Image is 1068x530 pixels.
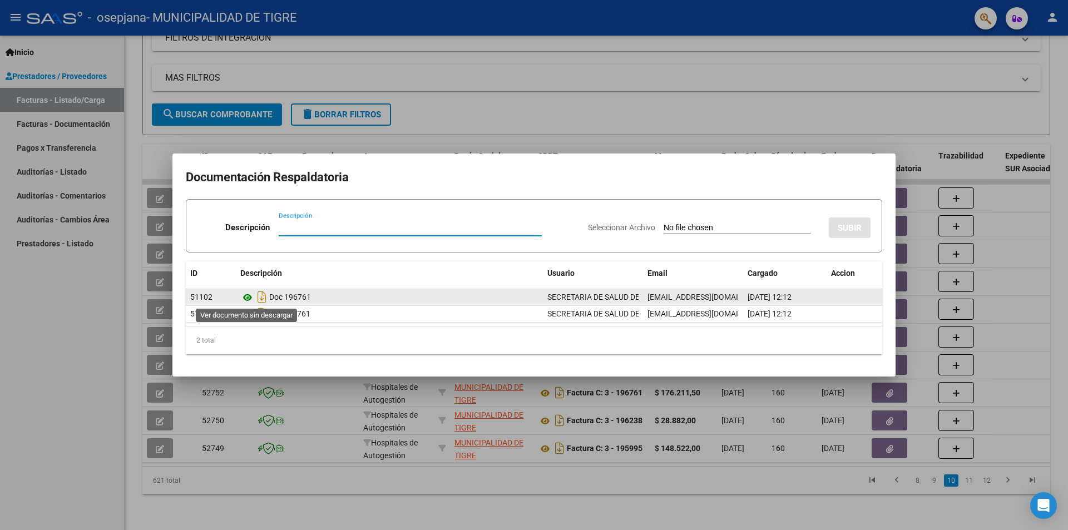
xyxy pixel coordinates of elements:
[647,293,771,301] span: [EMAIL_ADDRESS][DOMAIN_NAME]
[240,305,538,323] div: Fac 196761
[225,221,270,234] p: Descripción
[588,223,655,232] span: Seleccionar Archivo
[743,261,827,285] datatable-header-cell: Cargado
[190,309,212,318] span: 51101
[547,293,802,301] span: SECRETARIA DE SALUD DE LA MUNICIPALIDAD DE [GEOGRAPHIC_DATA] .
[547,269,575,278] span: Usuario
[748,269,778,278] span: Cargado
[240,288,538,306] div: Doc 196761
[186,326,882,354] div: 2 total
[240,269,282,278] span: Descripción
[255,288,269,306] i: Descargar documento
[190,293,212,301] span: 51102
[1030,492,1057,519] div: Open Intercom Messenger
[647,309,771,318] span: [EMAIL_ADDRESS][DOMAIN_NAME]
[748,293,792,301] span: [DATE] 12:12
[829,217,871,238] button: SUBIR
[643,261,743,285] datatable-header-cell: Email
[255,305,269,323] i: Descargar documento
[838,223,862,233] span: SUBIR
[547,309,802,318] span: SECRETARIA DE SALUD DE LA MUNICIPALIDAD DE [GEOGRAPHIC_DATA] .
[543,261,643,285] datatable-header-cell: Usuario
[827,261,882,285] datatable-header-cell: Accion
[190,269,197,278] span: ID
[831,269,855,278] span: Accion
[647,269,667,278] span: Email
[748,309,792,318] span: [DATE] 12:12
[186,167,882,188] h2: Documentación Respaldatoria
[236,261,543,285] datatable-header-cell: Descripción
[186,261,236,285] datatable-header-cell: ID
